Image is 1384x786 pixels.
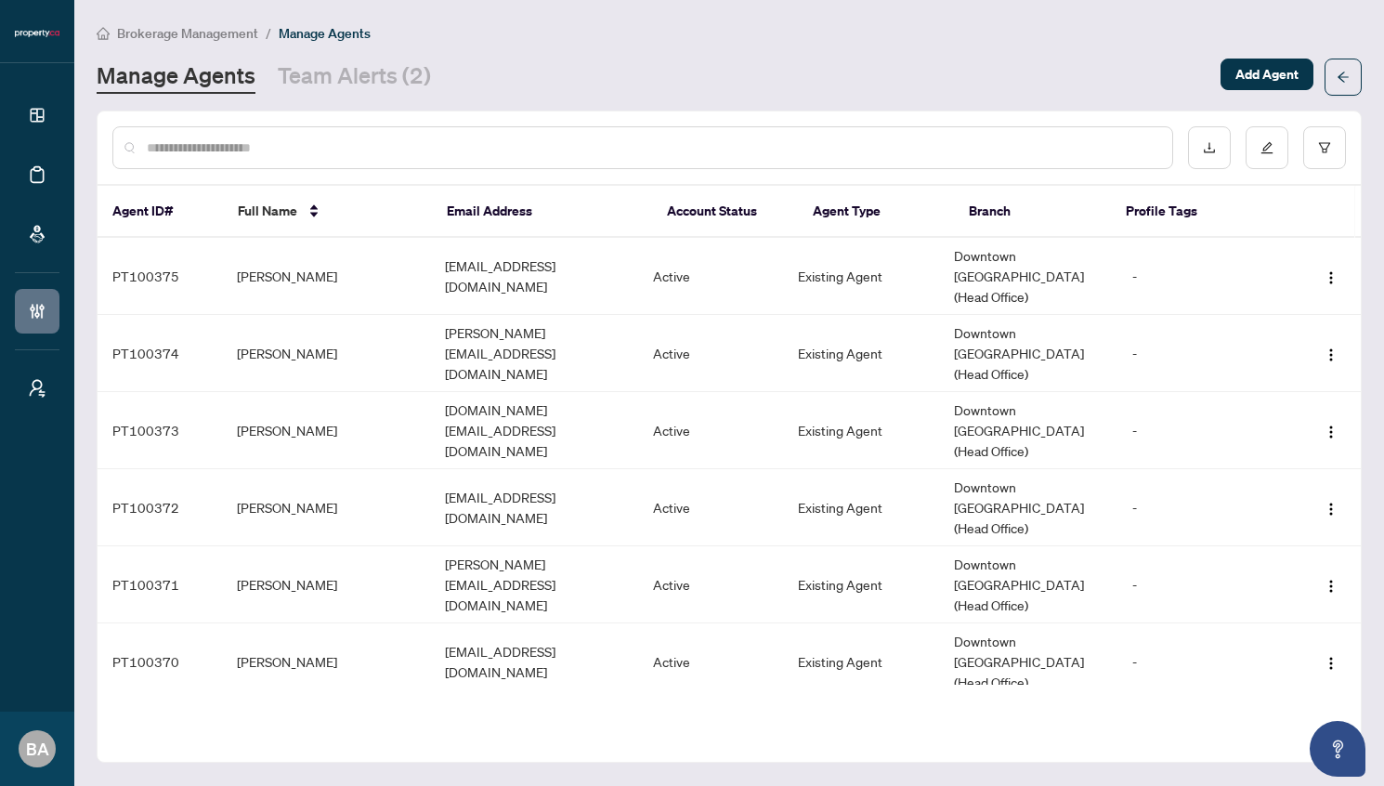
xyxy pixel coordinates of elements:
[430,469,638,546] td: [EMAIL_ADDRESS][DOMAIN_NAME]
[430,315,638,392] td: [PERSON_NAME][EMAIL_ADDRESS][DOMAIN_NAME]
[1221,59,1313,90] button: Add Agent
[1316,415,1346,445] button: Logo
[98,623,222,701] td: PT100370
[783,238,939,315] td: Existing Agent
[1303,126,1346,169] button: filter
[432,186,652,238] th: Email Address
[430,392,638,469] td: [DOMAIN_NAME][EMAIL_ADDRESS][DOMAIN_NAME]
[798,186,955,238] th: Agent Type
[638,623,784,701] td: Active
[954,186,1111,238] th: Branch
[279,25,371,42] span: Manage Agents
[1111,186,1288,238] th: Profile Tags
[117,25,258,42] span: Brokerage Management
[1235,59,1299,89] span: Add Agent
[783,469,939,546] td: Existing Agent
[1316,570,1346,599] button: Logo
[98,186,223,238] th: Agent ID#
[783,315,939,392] td: Existing Agent
[1324,425,1338,439] img: Logo
[98,546,222,623] td: PT100371
[939,546,1117,623] td: Downtown [GEOGRAPHIC_DATA] (Head Office)
[1117,469,1294,546] td: -
[1260,141,1273,154] span: edit
[1318,141,1331,154] span: filter
[223,186,432,238] th: Full Name
[1316,492,1346,522] button: Logo
[1324,502,1338,517] img: Logo
[266,22,271,44] li: /
[783,546,939,623] td: Existing Agent
[638,546,784,623] td: Active
[1316,338,1346,368] button: Logo
[1337,71,1350,84] span: arrow-left
[28,379,46,398] span: user-switch
[222,238,430,315] td: [PERSON_NAME]
[1324,579,1338,594] img: Logo
[98,469,222,546] td: PT100372
[783,392,939,469] td: Existing Agent
[939,315,1117,392] td: Downtown [GEOGRAPHIC_DATA] (Head Office)
[98,392,222,469] td: PT100373
[97,27,110,40] span: home
[1117,546,1294,623] td: -
[638,469,784,546] td: Active
[1117,623,1294,701] td: -
[1117,392,1294,469] td: -
[1324,270,1338,285] img: Logo
[1188,126,1231,169] button: download
[222,315,430,392] td: [PERSON_NAME]
[939,238,1117,315] td: Downtown [GEOGRAPHIC_DATA] (Head Office)
[430,546,638,623] td: [PERSON_NAME][EMAIL_ADDRESS][DOMAIN_NAME]
[939,469,1117,546] td: Downtown [GEOGRAPHIC_DATA] (Head Office)
[638,392,784,469] td: Active
[1117,238,1294,315] td: -
[939,392,1117,469] td: Downtown [GEOGRAPHIC_DATA] (Head Office)
[1117,315,1294,392] td: -
[222,623,430,701] td: [PERSON_NAME]
[222,469,430,546] td: [PERSON_NAME]
[222,546,430,623] td: [PERSON_NAME]
[1324,347,1338,362] img: Logo
[238,201,297,221] span: Full Name
[1246,126,1288,169] button: edit
[15,28,59,39] img: logo
[1203,141,1216,154] span: download
[1316,261,1346,291] button: Logo
[278,60,431,94] a: Team Alerts (2)
[97,60,255,94] a: Manage Agents
[1324,656,1338,671] img: Logo
[939,623,1117,701] td: Downtown [GEOGRAPHIC_DATA] (Head Office)
[430,238,638,315] td: [EMAIL_ADDRESS][DOMAIN_NAME]
[98,315,222,392] td: PT100374
[430,623,638,701] td: [EMAIL_ADDRESS][DOMAIN_NAME]
[638,238,784,315] td: Active
[1310,721,1365,777] button: Open asap
[26,736,49,762] span: BA
[783,623,939,701] td: Existing Agent
[1316,647,1346,676] button: Logo
[222,392,430,469] td: [PERSON_NAME]
[638,315,784,392] td: Active
[98,238,222,315] td: PT100375
[652,186,798,238] th: Account Status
